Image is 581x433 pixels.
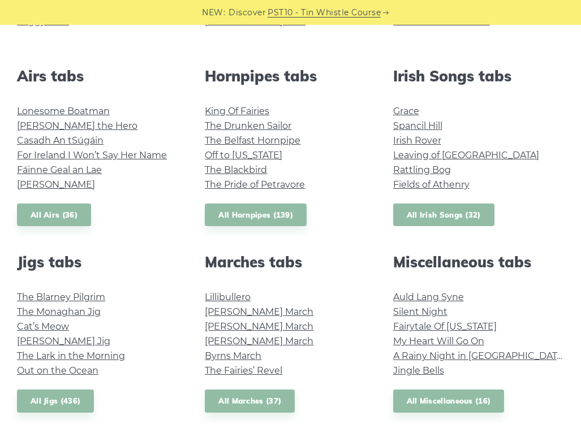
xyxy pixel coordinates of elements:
a: Fairytale Of [US_STATE] [393,321,497,332]
a: A Rainy Night in [GEOGRAPHIC_DATA] [393,350,566,361]
a: [PERSON_NAME] the Hero [17,120,137,131]
a: Rattling Bog [393,164,451,175]
a: Foggy Dew [17,16,69,27]
a: The Fairies’ Revel [205,365,282,376]
a: The Monaghan Jig [17,306,101,317]
a: Out on the Ocean [17,365,98,376]
a: Fields of Athenry [393,179,470,190]
a: Fáinne Geal an Lae [17,164,102,175]
a: The Blarney Pilgrim [17,292,105,302]
a: All Airs (36) [17,203,91,227]
a: The Drunken Sailor [205,120,291,131]
a: PST10 - Tin Whistle Course [268,6,381,19]
span: Discover [229,6,266,19]
h2: Airs tabs [17,67,188,85]
a: [PERSON_NAME] Reel [205,16,305,27]
a: Lonesome Boatman [17,106,110,116]
a: [PERSON_NAME] Jig [17,336,110,347]
a: Byrns March [205,350,261,361]
a: Casadh An tSúgáin [17,135,104,146]
a: Jingle Bells [393,365,444,376]
h2: Jigs tabs [17,253,188,271]
a: Silent Night [393,306,447,317]
a: [PERSON_NAME] March [205,321,313,332]
a: All Hornpipes (139) [205,203,307,227]
a: Spancil Hill [393,120,442,131]
a: The Belfast Hornpipe [205,135,300,146]
a: The Blackbird [205,164,267,175]
h2: Marches tabs [205,253,376,271]
a: Cat’s Meow [17,321,69,332]
h2: Hornpipes tabs [205,67,376,85]
a: Lillibullero [205,292,251,302]
a: For Ireland I Won’t Say Her Name [17,150,167,161]
a: The Lark in the Morning [17,350,125,361]
span: NEW: [202,6,225,19]
a: [PERSON_NAME] March [205,306,313,317]
a: Tabhair dom do lámh [393,16,490,27]
a: Irish Rover [393,135,441,146]
a: Grace [393,106,419,116]
a: Off to [US_STATE] [205,150,282,161]
a: My Heart Will Go On [393,336,484,347]
a: King Of Fairies [205,106,269,116]
a: Auld Lang Syne [393,292,464,302]
a: All Miscellaneous (16) [393,389,505,413]
h2: Irish Songs tabs [393,67,564,85]
a: [PERSON_NAME] March [205,336,313,347]
a: All Jigs (436) [17,389,94,413]
a: All Marches (37) [205,389,295,413]
a: The Pride of Petravore [205,179,305,190]
a: All Irish Songs (32) [393,203,494,227]
h2: Miscellaneous tabs [393,253,564,271]
a: [PERSON_NAME] [17,179,95,190]
a: Leaving of [GEOGRAPHIC_DATA] [393,150,539,161]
